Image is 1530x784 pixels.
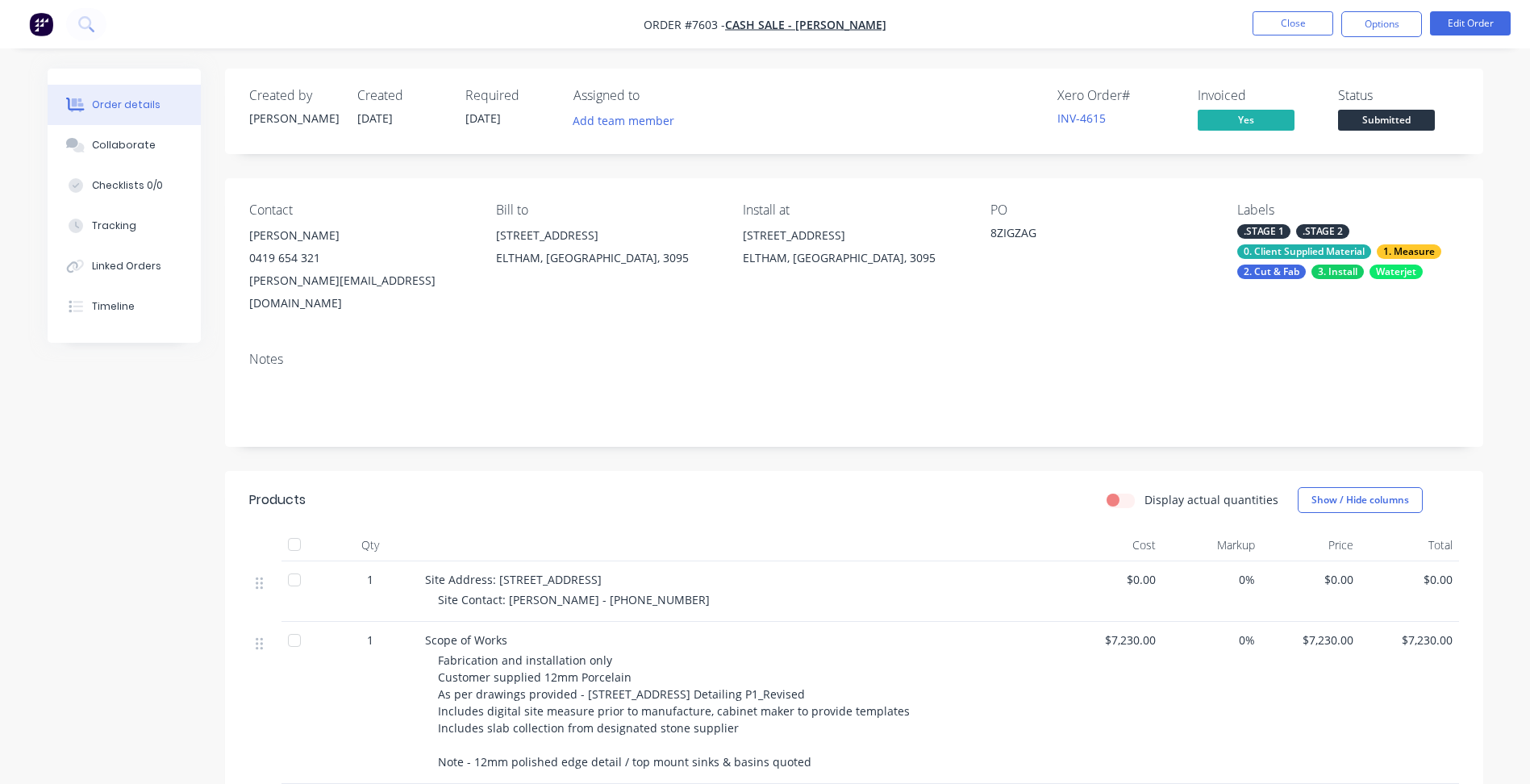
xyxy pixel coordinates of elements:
[92,259,161,273] div: Linked Orders
[1261,529,1361,561] div: Price
[496,224,717,247] div: [STREET_ADDRESS]
[743,247,964,269] div: ELTHAM, [GEOGRAPHIC_DATA], 3095
[564,110,682,131] button: Add team member
[1366,571,1453,588] span: $0.00
[1311,265,1364,279] div: 3. Install
[1237,244,1371,259] div: 0. Client Supplied Material
[249,224,470,247] div: [PERSON_NAME]
[1341,11,1422,37] button: Options
[990,224,1192,247] div: 8ZIGZAG
[425,632,507,648] span: Scope of Works
[438,592,710,607] span: Site Contact: [PERSON_NAME] - [PHONE_NUMBER]
[48,125,201,165] button: Collaborate
[1338,110,1435,134] button: Submitted
[743,224,964,276] div: [STREET_ADDRESS]ELTHAM, [GEOGRAPHIC_DATA], 3095
[1369,265,1423,279] div: Waterjet
[249,224,470,315] div: [PERSON_NAME]0419 654 321[PERSON_NAME][EMAIL_ADDRESS][DOMAIN_NAME]
[1237,224,1290,239] div: .STAGE 1
[48,246,201,286] button: Linked Orders
[496,224,717,276] div: [STREET_ADDRESS]ELTHAM, [GEOGRAPHIC_DATA], 3095
[1169,632,1255,648] span: 0%
[1360,529,1459,561] div: Total
[573,110,683,131] button: Add team member
[249,247,470,269] div: 0419 654 321
[249,202,470,218] div: Contact
[1366,632,1453,648] span: $7,230.00
[92,98,161,112] div: Order details
[249,110,338,127] div: [PERSON_NAME]
[990,202,1211,218] div: PO
[1377,244,1441,259] div: 1. Measure
[1237,265,1306,279] div: 2. Cut & Fab
[465,88,554,103] div: Required
[496,247,717,269] div: ELTHAM, [GEOGRAPHIC_DATA], 3095
[367,632,373,648] span: 1
[1338,110,1435,130] span: Submitted
[29,12,53,36] img: Factory
[1253,11,1333,35] button: Close
[1237,202,1458,218] div: Labels
[92,138,156,152] div: Collaborate
[322,529,419,561] div: Qty
[1296,224,1349,239] div: .STAGE 2
[644,17,725,32] span: Order #7603 -
[1268,632,1354,648] span: $7,230.00
[438,653,910,769] span: Fabrication and installation only Customer supplied 12mm Porcelain As per drawings provided - [ST...
[1169,571,1255,588] span: 0%
[92,299,135,314] div: Timeline
[725,17,886,32] a: Cash Sale - [PERSON_NAME]
[367,571,373,588] span: 1
[1430,11,1511,35] button: Edit Order
[1070,632,1157,648] span: $7,230.00
[1162,529,1261,561] div: Markup
[249,490,306,510] div: Products
[1070,571,1157,588] span: $0.00
[1268,571,1354,588] span: $0.00
[743,224,964,247] div: [STREET_ADDRESS]
[1338,88,1459,103] div: Status
[92,178,163,193] div: Checklists 0/0
[573,88,735,103] div: Assigned to
[1064,529,1163,561] div: Cost
[425,572,602,587] span: Site Address: [STREET_ADDRESS]
[357,88,446,103] div: Created
[1144,491,1278,508] label: Display actual quantities
[357,111,393,126] span: [DATE]
[48,206,201,246] button: Tracking
[1057,111,1106,126] a: INV-4615
[48,165,201,206] button: Checklists 0/0
[743,202,964,218] div: Install at
[1298,487,1423,513] button: Show / Hide columns
[249,88,338,103] div: Created by
[1198,88,1319,103] div: Invoiced
[1198,110,1294,130] span: Yes
[1057,88,1178,103] div: Xero Order #
[249,269,470,315] div: [PERSON_NAME][EMAIL_ADDRESS][DOMAIN_NAME]
[48,286,201,327] button: Timeline
[92,219,136,233] div: Tracking
[465,111,501,126] span: [DATE]
[249,352,1459,367] div: Notes
[48,85,201,125] button: Order details
[496,202,717,218] div: Bill to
